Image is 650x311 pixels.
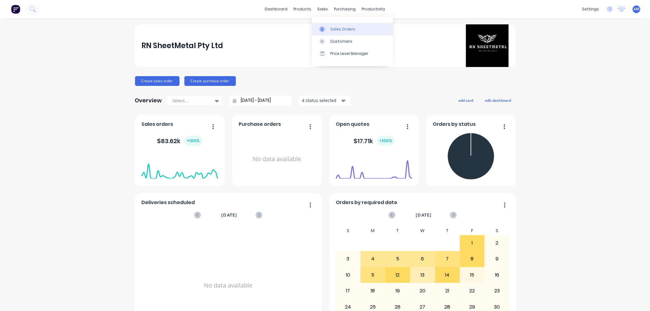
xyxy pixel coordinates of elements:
[302,97,340,104] div: 4 status selected
[481,96,515,104] button: edit dashboard
[460,251,485,267] div: 8
[485,283,509,299] div: 23
[634,6,639,12] span: AM
[460,267,485,283] div: 15
[361,283,385,299] div: 18
[330,51,368,56] div: Price Level Manager
[361,251,385,267] div: 4
[485,235,509,251] div: 2
[435,251,460,267] div: 7
[410,251,435,267] div: 6
[141,121,173,128] span: Sales orders
[262,5,290,14] a: dashboard
[579,5,602,14] div: settings
[330,39,352,44] div: Customers
[385,226,410,235] div: T
[299,96,350,105] button: 4 status selected
[435,267,460,283] div: 14
[336,251,360,267] div: 3
[184,136,202,146] div: + 100 %
[11,5,20,14] img: Factory
[330,27,355,32] div: Sales Orders
[410,283,435,299] div: 20
[353,136,395,146] div: $ 17.71k
[135,94,162,107] div: Overview
[221,212,237,218] span: [DATE]
[331,5,359,14] div: purchasing
[485,226,510,235] div: S
[157,136,202,146] div: $ 83.62k
[141,40,223,52] div: RN SheetMetal Pty Ltd
[455,96,478,104] button: add card
[312,23,393,35] a: Sales Orders
[466,24,509,67] img: RN SheetMetal Pty Ltd
[410,267,435,283] div: 13
[336,283,360,299] div: 17
[435,226,460,235] div: T
[485,267,509,283] div: 16
[361,226,385,235] div: M
[336,226,361,235] div: S
[485,251,509,267] div: 9
[361,267,385,283] div: 11
[416,212,432,218] span: [DATE]
[239,130,315,188] div: No data available
[385,267,410,283] div: 12
[290,5,314,14] div: products
[312,35,393,48] a: Customers
[433,121,476,128] span: Orders by status
[184,76,236,86] button: Create purchase order
[336,121,369,128] span: Open quotes
[460,226,485,235] div: F
[312,48,393,60] a: Price Level Manager
[385,251,410,267] div: 5
[460,235,485,251] div: 1
[135,76,179,86] button: Create sales order
[141,199,195,206] span: Deliveries scheduled
[460,283,485,299] div: 22
[336,267,360,283] div: 10
[410,226,435,235] div: W
[377,136,395,146] div: + 100 %
[385,283,410,299] div: 19
[314,5,331,14] div: sales
[359,5,388,14] div: productivity
[239,121,281,128] span: Purchase orders
[435,283,460,299] div: 21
